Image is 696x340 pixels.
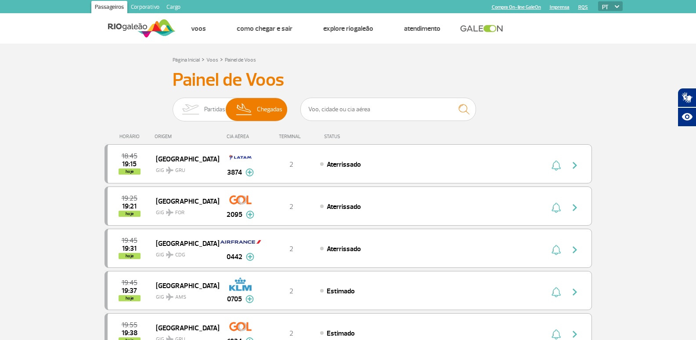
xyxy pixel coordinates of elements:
[91,1,127,15] a: Passageiros
[227,252,242,262] span: 0442
[119,253,141,259] span: hoje
[227,294,242,304] span: 0705
[173,69,524,91] h3: Painel de Voos
[570,202,580,213] img: seta-direita-painel-voo.svg
[552,160,561,171] img: sino-painel-voo.svg
[175,293,186,301] span: AMS
[119,295,141,301] span: hoje
[570,329,580,340] img: seta-direita-painel-voo.svg
[327,287,355,296] span: Estimado
[289,202,293,211] span: 2
[246,253,254,261] img: mais-info-painel-voo.svg
[127,1,163,15] a: Corporativo
[227,209,242,220] span: 2095
[327,202,361,211] span: Aterrissado
[119,211,141,217] span: hoje
[570,245,580,255] img: seta-direita-painel-voo.svg
[156,238,212,249] span: [GEOGRAPHIC_DATA]
[122,161,137,167] span: 2025-09-25 19:15:33
[237,24,292,33] a: Como chegar e sair
[166,251,173,258] img: destiny_airplane.svg
[122,280,137,286] span: 2025-09-25 19:45:00
[163,1,184,15] a: Cargo
[289,287,293,296] span: 2
[166,167,173,174] img: destiny_airplane.svg
[227,167,242,178] span: 3874
[492,4,541,10] a: Compra On-line GaleOn
[552,202,561,213] img: sino-painel-voo.svg
[245,295,254,303] img: mais-info-painel-voo.svg
[166,209,173,216] img: destiny_airplane.svg
[327,245,361,253] span: Aterrissado
[289,329,293,338] span: 2
[327,160,361,169] span: Aterrissado
[220,54,223,64] a: >
[156,280,212,291] span: [GEOGRAPHIC_DATA]
[289,160,293,169] span: 2
[166,293,173,300] img: destiny_airplane.svg
[570,160,580,171] img: seta-direita-painel-voo.svg
[156,204,212,217] span: GIG
[552,287,561,297] img: sino-painel-voo.svg
[404,24,440,33] a: Atendimento
[206,57,218,63] a: Voos
[122,153,137,159] span: 2025-09-25 18:45:00
[122,288,137,294] span: 2025-09-25 19:37:00
[107,134,155,139] div: HORÁRIO
[570,287,580,297] img: seta-direita-painel-voo.svg
[678,107,696,127] button: Abrir recursos assistivos.
[231,98,257,121] img: slider-desembarque
[578,4,588,10] a: RQS
[177,98,204,121] img: slider-embarque
[156,246,212,259] span: GIG
[122,238,137,244] span: 2025-09-25 19:45:00
[552,245,561,255] img: sino-painel-voo.svg
[122,322,137,328] span: 2025-09-25 19:55:00
[122,245,137,252] span: 2025-09-25 19:31:11
[156,153,212,165] span: [GEOGRAPHIC_DATA]
[122,195,137,201] span: 2025-09-25 19:25:00
[219,134,263,139] div: CIA AÉREA
[550,4,570,10] a: Imprensa
[320,134,391,139] div: STATUS
[175,209,184,217] span: FOR
[122,203,137,209] span: 2025-09-25 19:21:40
[122,330,137,336] span: 2025-09-25 19:38:00
[175,167,185,175] span: GRU
[173,57,200,63] a: Página Inicial
[155,134,219,139] div: ORIGEM
[289,245,293,253] span: 2
[156,162,212,175] span: GIG
[225,57,256,63] a: Painel de Voos
[204,98,225,121] span: Partidas
[175,251,185,259] span: CDG
[156,195,212,207] span: [GEOGRAPHIC_DATA]
[323,24,373,33] a: Explore RIOgaleão
[202,54,205,64] a: >
[246,211,254,219] img: mais-info-painel-voo.svg
[156,322,212,333] span: [GEOGRAPHIC_DATA]
[156,289,212,301] span: GIG
[245,168,254,176] img: mais-info-painel-voo.svg
[300,98,476,121] input: Voo, cidade ou cia aérea
[678,88,696,127] div: Plugin de acessibilidade da Hand Talk.
[119,168,141,175] span: hoje
[327,329,355,338] span: Estimado
[263,134,320,139] div: TERMINAL
[552,329,561,340] img: sino-painel-voo.svg
[191,24,206,33] a: Voos
[678,88,696,107] button: Abrir tradutor de língua de sinais.
[257,98,282,121] span: Chegadas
